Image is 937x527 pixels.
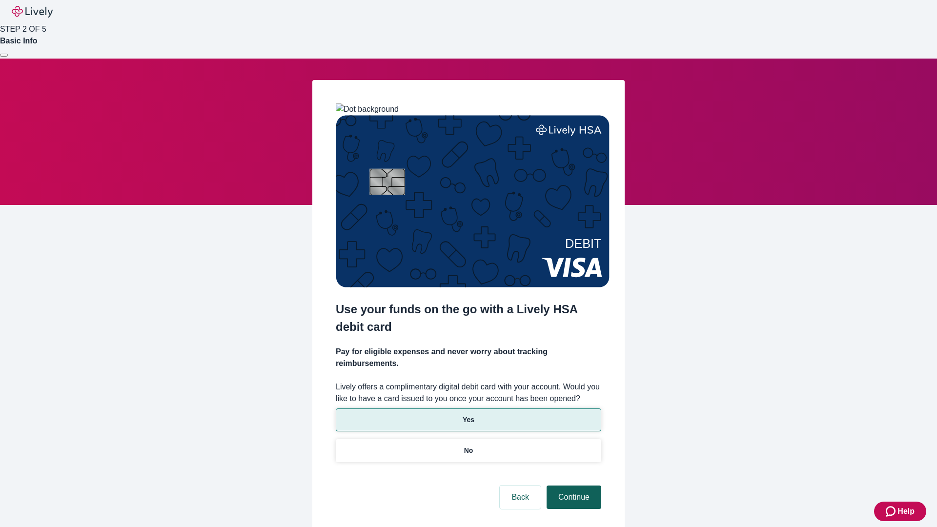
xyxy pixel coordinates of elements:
[336,103,399,115] img: Dot background
[874,502,926,521] button: Zendesk support iconHelp
[336,115,610,287] img: Debit card
[336,439,601,462] button: No
[463,415,474,425] p: Yes
[886,506,897,517] svg: Zendesk support icon
[336,301,601,336] h2: Use your funds on the go with a Lively HSA debit card
[464,446,473,456] p: No
[897,506,915,517] span: Help
[336,408,601,431] button: Yes
[336,346,601,369] h4: Pay for eligible expenses and never worry about tracking reimbursements.
[12,6,53,18] img: Lively
[500,486,541,509] button: Back
[336,381,601,405] label: Lively offers a complimentary digital debit card with your account. Would you like to have a card...
[547,486,601,509] button: Continue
